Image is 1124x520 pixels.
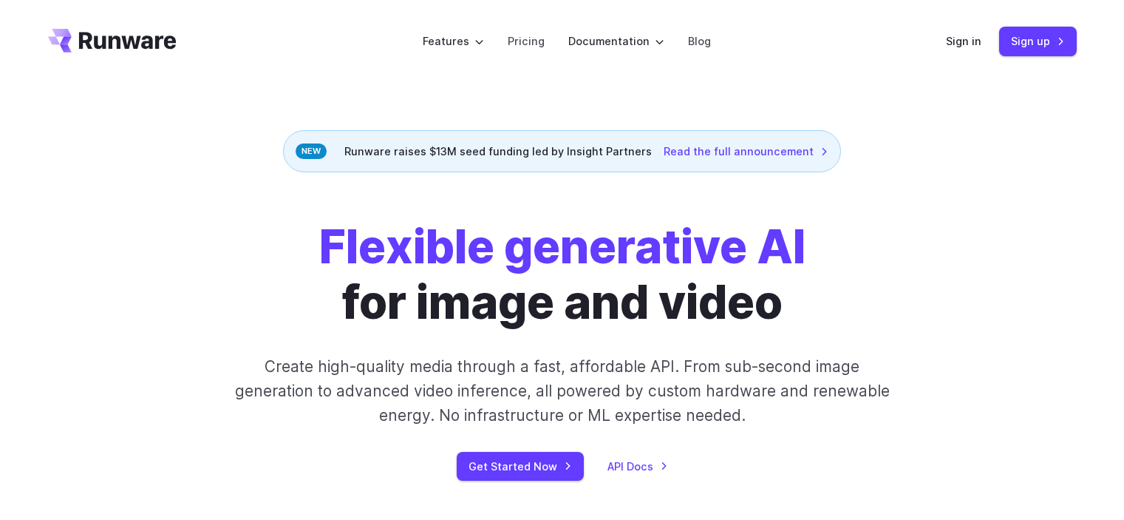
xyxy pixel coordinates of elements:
[568,33,664,50] label: Documentation
[319,219,805,274] strong: Flexible generative AI
[946,33,981,50] a: Sign in
[457,452,584,481] a: Get Started Now
[688,33,711,50] a: Blog
[48,29,177,53] a: Go to /
[664,143,828,160] a: Read the full announcement
[999,27,1077,55] a: Sign up
[319,220,805,331] h1: for image and video
[508,33,545,50] a: Pricing
[283,130,841,172] div: Runware raises $13M seed funding led by Insight Partners
[423,33,484,50] label: Features
[607,458,668,475] a: API Docs
[233,354,891,428] p: Create high-quality media through a fast, affordable API. From sub-second image generation to adv...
